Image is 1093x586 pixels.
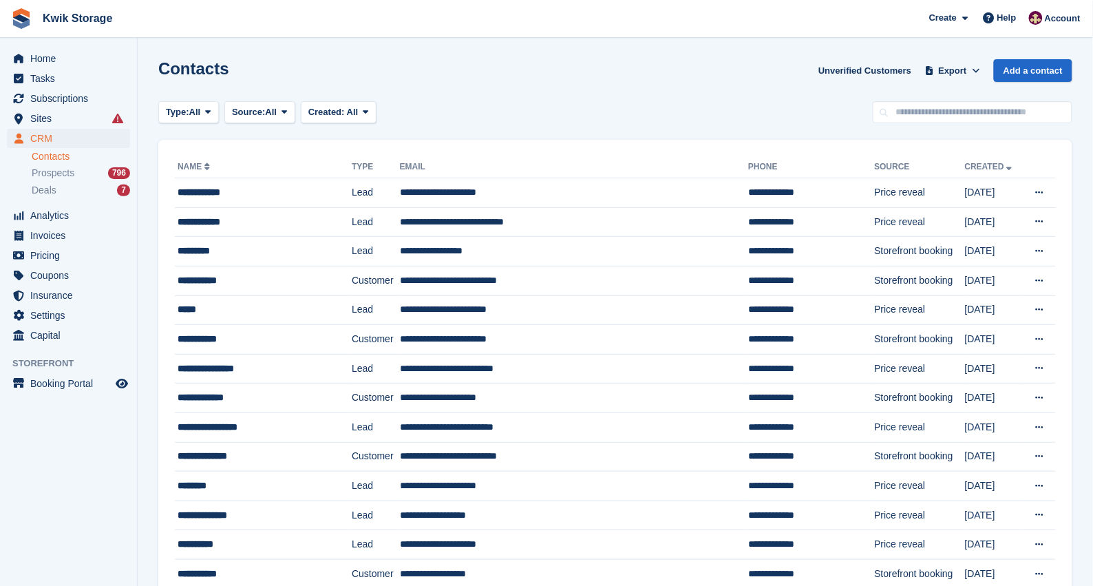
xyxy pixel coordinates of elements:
[875,384,965,413] td: Storefront booking
[939,64,967,78] span: Export
[965,266,1023,295] td: [DATE]
[30,69,113,88] span: Tasks
[7,49,130,68] a: menu
[7,374,130,393] a: menu
[400,156,748,178] th: Email
[352,442,400,472] td: Customer
[30,246,113,265] span: Pricing
[266,105,277,119] span: All
[30,89,113,108] span: Subscriptions
[30,326,113,345] span: Capital
[117,185,130,196] div: 7
[875,501,965,530] td: Price reveal
[30,306,113,325] span: Settings
[352,384,400,413] td: Customer
[965,384,1023,413] td: [DATE]
[7,206,130,225] a: menu
[7,89,130,108] a: menu
[301,101,376,124] button: Created: All
[875,207,965,237] td: Price reveal
[352,156,400,178] th: Type
[7,226,130,245] a: menu
[112,113,123,124] i: Smart entry sync failures have occurred
[30,49,113,68] span: Home
[352,178,400,208] td: Lead
[7,326,130,345] a: menu
[965,530,1023,560] td: [DATE]
[189,105,201,119] span: All
[352,412,400,442] td: Lead
[965,412,1023,442] td: [DATE]
[7,286,130,305] a: menu
[875,354,965,384] td: Price reveal
[748,156,874,178] th: Phone
[875,325,965,355] td: Storefront booking
[224,101,295,124] button: Source: All
[114,375,130,392] a: Preview store
[158,59,229,78] h1: Contacts
[32,184,56,197] span: Deals
[30,206,113,225] span: Analytics
[965,354,1023,384] td: [DATE]
[108,167,130,179] div: 796
[7,306,130,325] a: menu
[30,286,113,305] span: Insurance
[178,162,213,171] a: Name
[929,11,957,25] span: Create
[352,207,400,237] td: Lead
[965,501,1023,530] td: [DATE]
[965,237,1023,266] td: [DATE]
[875,178,965,208] td: Price reveal
[813,59,917,82] a: Unverified Customers
[7,266,130,285] a: menu
[32,150,130,163] a: Contacts
[30,266,113,285] span: Coupons
[965,162,1015,171] a: Created
[875,442,965,472] td: Storefront booking
[875,237,965,266] td: Storefront booking
[875,156,965,178] th: Source
[32,167,74,180] span: Prospects
[352,237,400,266] td: Lead
[965,472,1023,501] td: [DATE]
[352,354,400,384] td: Lead
[308,107,345,117] span: Created:
[875,472,965,501] td: Price reveal
[875,530,965,560] td: Price reveal
[875,266,965,295] td: Storefront booking
[875,295,965,325] td: Price reveal
[30,109,113,128] span: Sites
[352,501,400,530] td: Lead
[166,105,189,119] span: Type:
[7,69,130,88] a: menu
[11,8,32,29] img: stora-icon-8386f47178a22dfd0bd8f6a31ec36ba5ce8667c1dd55bd0f319d3a0aa187defe.svg
[994,59,1072,82] a: Add a contact
[352,530,400,560] td: Lead
[965,325,1023,355] td: [DATE]
[875,412,965,442] td: Price reveal
[7,109,130,128] a: menu
[965,295,1023,325] td: [DATE]
[7,129,130,148] a: menu
[7,246,130,265] a: menu
[997,11,1017,25] span: Help
[922,59,983,82] button: Export
[30,226,113,245] span: Invoices
[30,374,113,393] span: Booking Portal
[32,166,130,180] a: Prospects 796
[32,183,130,198] a: Deals 7
[352,295,400,325] td: Lead
[30,129,113,148] span: CRM
[12,357,137,370] span: Storefront
[965,178,1023,208] td: [DATE]
[347,107,359,117] span: All
[37,7,118,30] a: Kwik Storage
[232,105,265,119] span: Source:
[352,266,400,295] td: Customer
[965,442,1023,472] td: [DATE]
[1045,12,1081,25] span: Account
[965,207,1023,237] td: [DATE]
[352,325,400,355] td: Customer
[158,101,219,124] button: Type: All
[352,472,400,501] td: Lead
